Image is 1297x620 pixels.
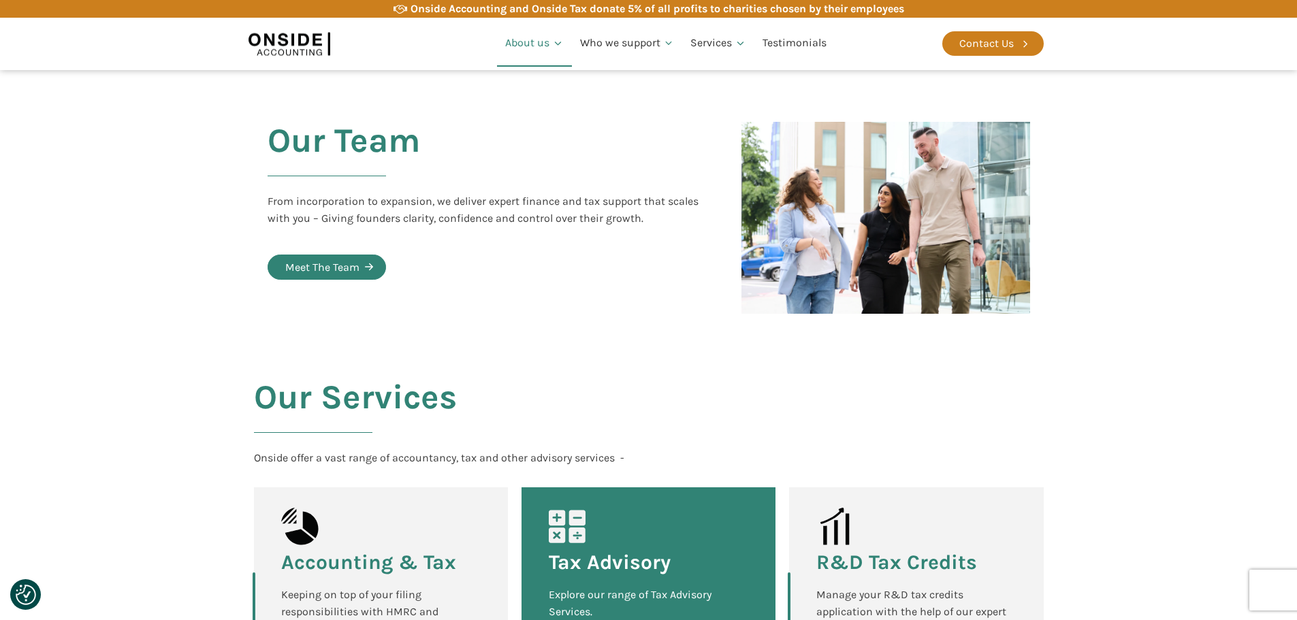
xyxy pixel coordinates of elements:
a: Services [682,20,754,67]
img: Onside Accounting [249,28,330,59]
div: From incorporation to expansion, we deliver expert finance and tax support that scales with you –... [268,193,714,227]
button: Consent Preferences [16,585,36,605]
h3: R&D Tax Credits [816,552,977,572]
div: Onside offer a vast range of accountancy, tax and other advisory services - [254,449,624,467]
img: Revisit consent button [16,585,36,605]
h3: Accounting & Tax [281,552,456,572]
h3: Tax Advisory [549,552,671,572]
a: Testimonials [754,20,835,67]
h2: Our Team [268,122,420,193]
a: Contact Us [942,31,1044,56]
div: Meet The Team [285,259,359,276]
a: Who we support [572,20,683,67]
a: Meet The Team [268,255,386,280]
div: Contact Us [959,35,1014,52]
h2: Our Services [254,378,457,449]
a: About us [497,20,572,67]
